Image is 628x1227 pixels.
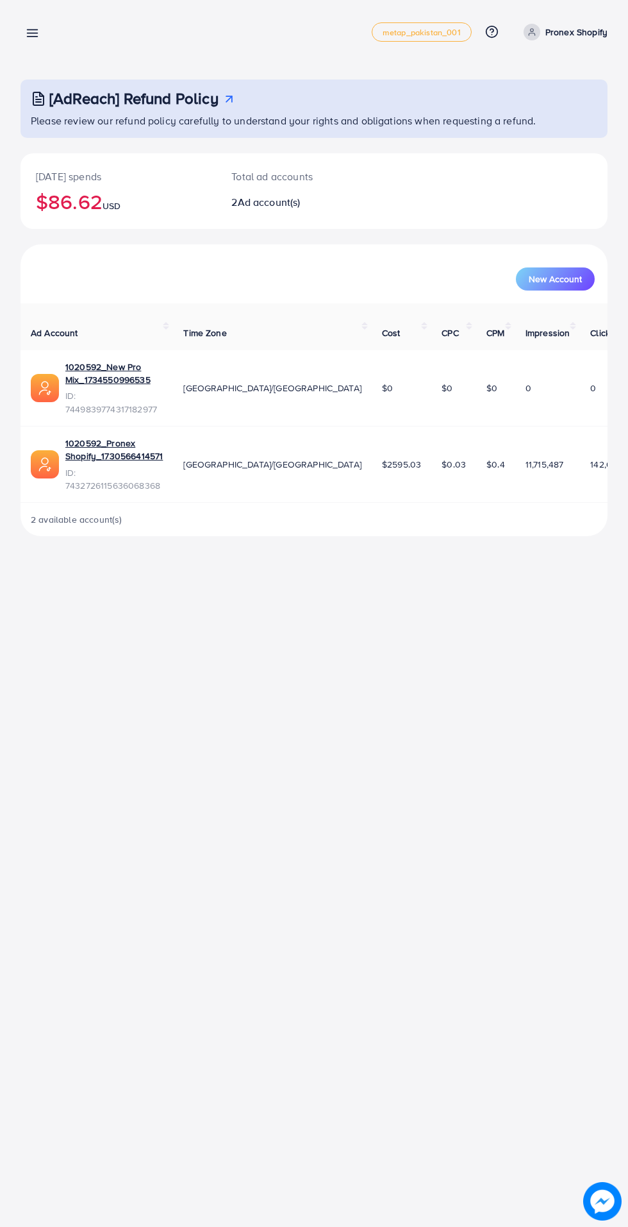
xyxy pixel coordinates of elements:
[518,24,607,40] a: Pronex Shopify
[238,195,301,209] span: Ad account(s)
[584,1183,620,1219] img: image
[65,360,163,387] a: 1020592_New Pro Mix_1734550996535
[525,382,531,394] span: 0
[183,382,361,394] span: [GEOGRAPHIC_DATA]/[GEOGRAPHIC_DATA]
[103,199,120,212] span: USD
[31,326,78,339] span: Ad Account
[442,382,452,394] span: $0
[382,458,421,471] span: $2595.03
[31,450,59,478] img: ic-ads-acc.e4c84228.svg
[31,113,600,128] p: Please review our refund policy carefully to understand your rights and obligations when requesti...
[516,267,595,291] button: New Account
[65,466,163,493] span: ID: 7432726115636068368
[383,28,461,37] span: metap_pakistan_001
[372,22,472,42] a: metap_pakistan_001
[382,326,401,339] span: Cost
[545,24,607,40] p: Pronex Shopify
[231,196,347,208] h2: 2
[36,189,201,214] h2: $86.62
[486,326,504,339] span: CPM
[486,382,497,394] span: $0
[590,382,596,394] span: 0
[65,437,163,463] a: 1020592_Pronex Shopify_1730566414571
[590,326,615,339] span: Clicks
[65,389,163,416] span: ID: 7449839774317182977
[36,169,201,184] p: [DATE] spends
[442,326,458,339] span: CPC
[590,458,622,471] span: 142,073
[525,458,564,471] span: 11,715,487
[231,169,347,184] p: Total ad accounts
[183,326,226,339] span: Time Zone
[49,89,219,108] h3: [AdReach] Refund Policy
[442,458,466,471] span: $0.03
[486,458,505,471] span: $0.4
[382,382,393,394] span: $0
[183,458,361,471] span: [GEOGRAPHIC_DATA]/[GEOGRAPHIC_DATA]
[529,275,582,283] span: New Account
[31,374,59,402] img: ic-ads-acc.e4c84228.svg
[525,326,570,339] span: Impression
[31,513,122,526] span: 2 available account(s)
